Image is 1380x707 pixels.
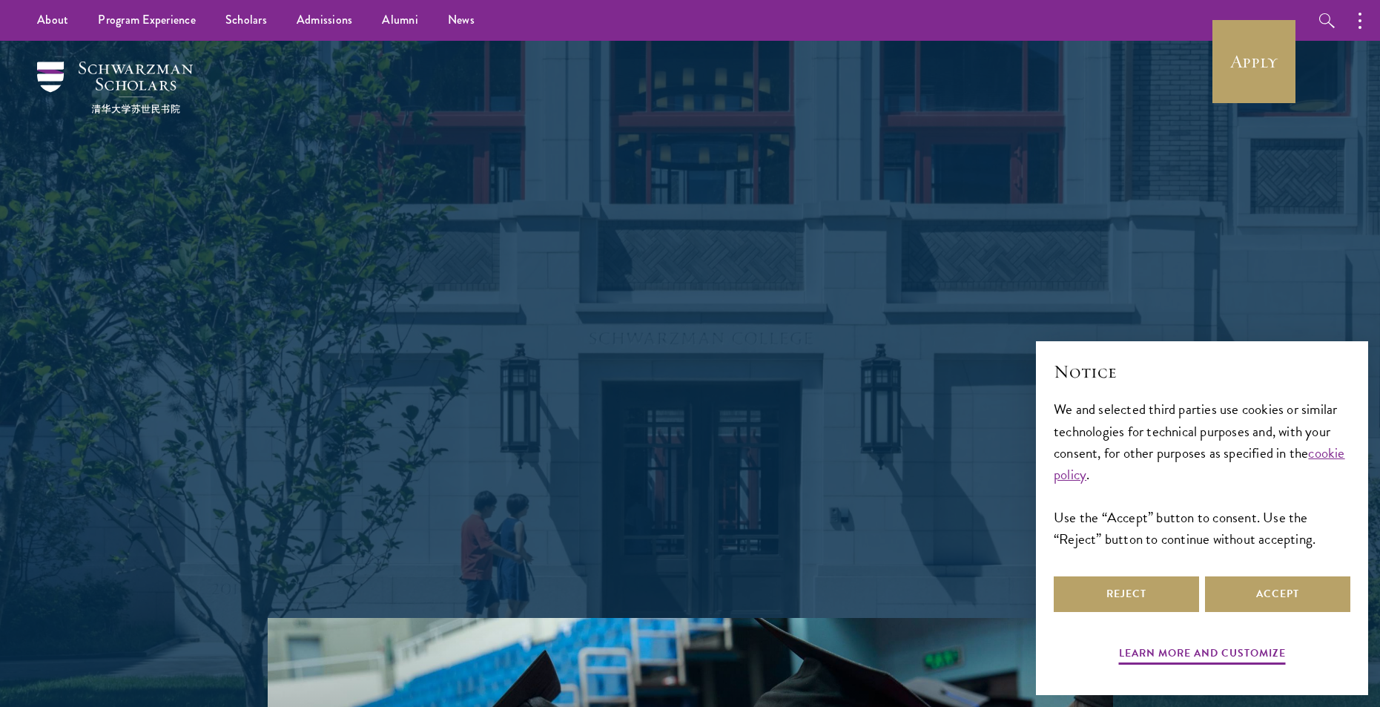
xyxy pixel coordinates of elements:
[1054,576,1199,612] button: Reject
[1054,359,1350,384] h2: Notice
[1205,576,1350,612] button: Accept
[37,62,193,114] img: Schwarzman Scholars
[1054,442,1345,485] a: cookie policy
[1119,644,1286,667] button: Learn more and customize
[1054,398,1350,549] div: We and selected third parties use cookies or similar technologies for technical purposes and, wit...
[1212,20,1295,103] a: Apply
